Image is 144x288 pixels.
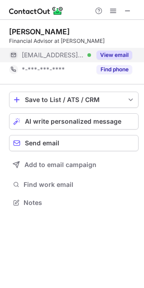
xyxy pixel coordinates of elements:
span: Add to email campaign [24,161,96,168]
button: Reveal Button [96,65,132,74]
span: Send email [25,139,59,147]
div: Save to List / ATS / CRM [25,96,123,103]
span: Notes [24,199,135,207]
button: Notes [9,196,139,209]
div: Financial Advisor at [PERSON_NAME] [9,37,139,45]
button: AI write personalized message [9,113,139,130]
button: Find work email [9,178,139,191]
span: Find work email [24,181,135,189]
button: Add to email campaign [9,157,139,173]
img: ContactOut v5.3.10 [9,5,63,16]
button: Send email [9,135,139,151]
div: [PERSON_NAME] [9,27,70,36]
span: [EMAIL_ADDRESS][DOMAIN_NAME] [22,51,84,59]
span: AI write personalized message [25,118,121,125]
button: save-profile-one-click [9,92,139,108]
button: Reveal Button [96,51,132,60]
